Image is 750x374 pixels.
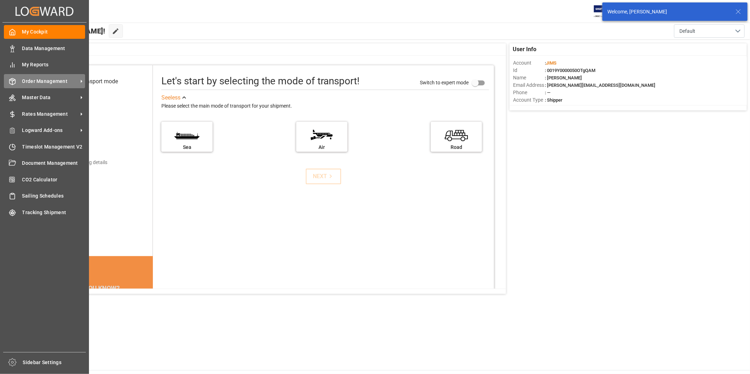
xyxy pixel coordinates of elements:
[306,169,341,184] button: NEXT
[22,45,85,52] span: Data Management
[513,89,545,96] span: Phone
[4,205,85,219] a: Tracking Shipment
[4,41,85,55] a: Data Management
[23,359,86,366] span: Sidebar Settings
[63,77,118,86] div: Select transport mode
[4,58,85,72] a: My Reports
[22,159,85,167] span: Document Management
[29,24,105,38] span: Hello [PERSON_NAME]!
[679,28,695,35] span: Default
[165,144,209,151] div: Sea
[513,74,545,82] span: Name
[545,83,655,88] span: : [PERSON_NAME][EMAIL_ADDRESS][DOMAIN_NAME]
[4,25,85,39] a: My Cockpit
[22,28,85,36] span: My Cockpit
[161,93,180,102] div: See less
[22,127,78,134] span: Logward Add-ons
[545,75,582,80] span: : [PERSON_NAME]
[594,5,618,18] img: Exertis%20JAM%20-%20Email%20Logo.jpg_1722504956.jpg
[4,189,85,203] a: Sailing Schedules
[674,24,745,38] button: open menu
[513,59,545,67] span: Account
[513,82,545,89] span: Email Address
[40,281,153,296] div: DID YOU KNOW?
[22,61,85,68] span: My Reports
[434,144,478,151] div: Road
[300,144,344,151] div: Air
[161,102,489,110] div: Please select the main mode of transport for your shipment.
[313,172,334,181] div: NEXT
[22,110,78,118] span: Rates Management
[513,67,545,74] span: Id
[22,192,85,200] span: Sailing Schedules
[22,143,85,151] span: Timeslot Management V2
[545,68,595,73] span: : 0019Y0000050OTgQAM
[546,60,556,66] span: JIMS
[513,96,545,104] span: Account Type
[161,74,359,89] div: Let's start by selecting the mode of transport!
[607,8,729,16] div: Welcome, [PERSON_NAME]
[4,173,85,186] a: CO2 Calculator
[545,97,562,103] span: : Shipper
[545,60,556,66] span: :
[22,94,78,101] span: Master Data
[22,176,85,183] span: CO2 Calculator
[4,140,85,153] a: Timeslot Management V2
[63,159,107,166] div: Add shipping details
[22,209,85,216] span: Tracking Shipment
[22,78,78,85] span: Order Management
[545,90,550,95] span: : —
[420,80,469,85] span: Switch to expert mode
[513,45,537,54] span: User Info
[4,156,85,170] a: Document Management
